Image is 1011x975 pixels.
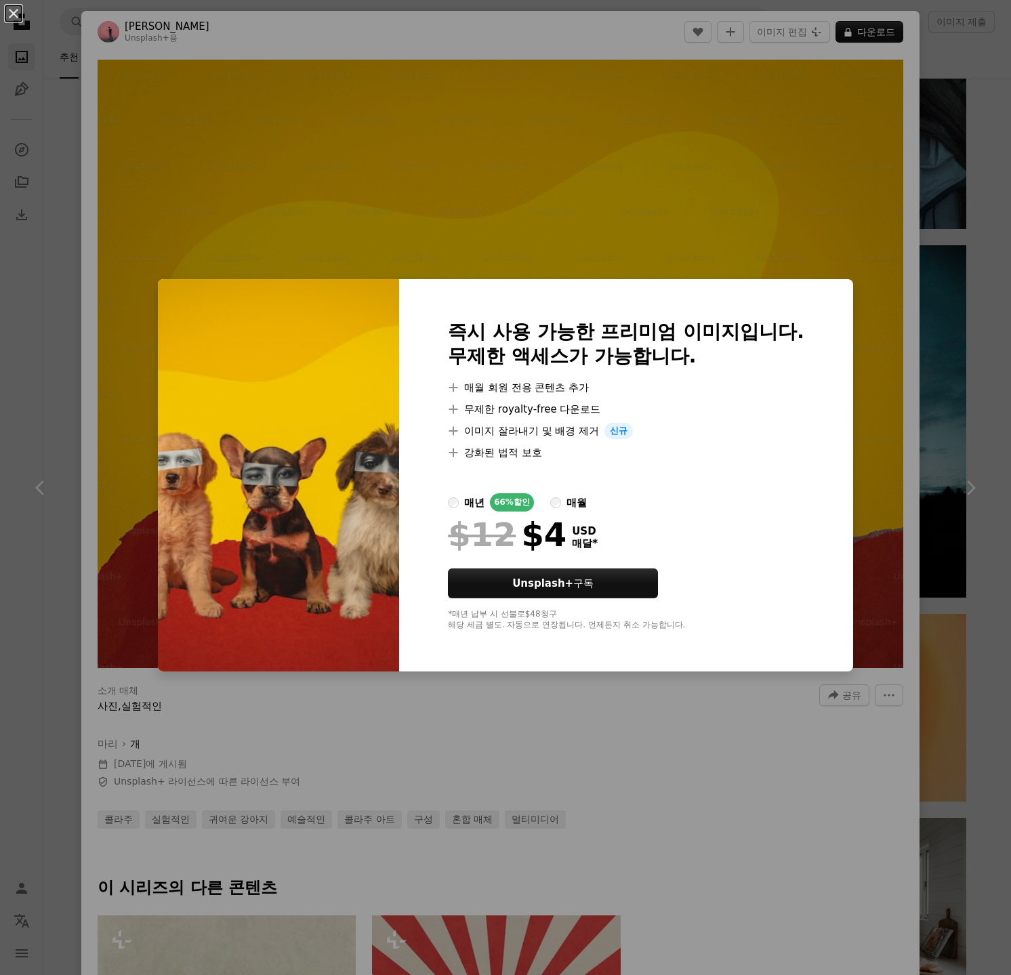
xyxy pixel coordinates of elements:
[448,423,804,439] li: 이미지 잘라내기 및 배경 제거
[604,423,633,439] span: 신규
[448,497,459,508] input: 매년66%할인
[572,525,598,537] span: USD
[448,517,566,552] div: $4
[448,320,804,369] h2: 즉시 사용 가능한 프리미엄 이미지입니다. 무제한 액세스가 가능합니다.
[448,609,804,631] div: *매년 납부 시 선불로 $48 청구 해당 세금 별도. 자동으로 연장됩니다. 언제든지 취소 가능합니다.
[158,279,399,671] img: premium_photo-1756383544375-2705f502b1e8
[490,493,534,512] div: 66% 할인
[512,577,573,589] strong: Unsplash+
[448,568,658,598] button: Unsplash+구독
[464,495,484,511] div: 매년
[566,495,587,511] div: 매월
[448,379,804,396] li: 매월 회원 전용 콘텐츠 추가
[448,517,516,552] span: $12
[448,444,804,461] li: 강화된 법적 보호
[550,497,561,508] input: 매월
[448,401,804,417] li: 무제한 royalty-free 다운로드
